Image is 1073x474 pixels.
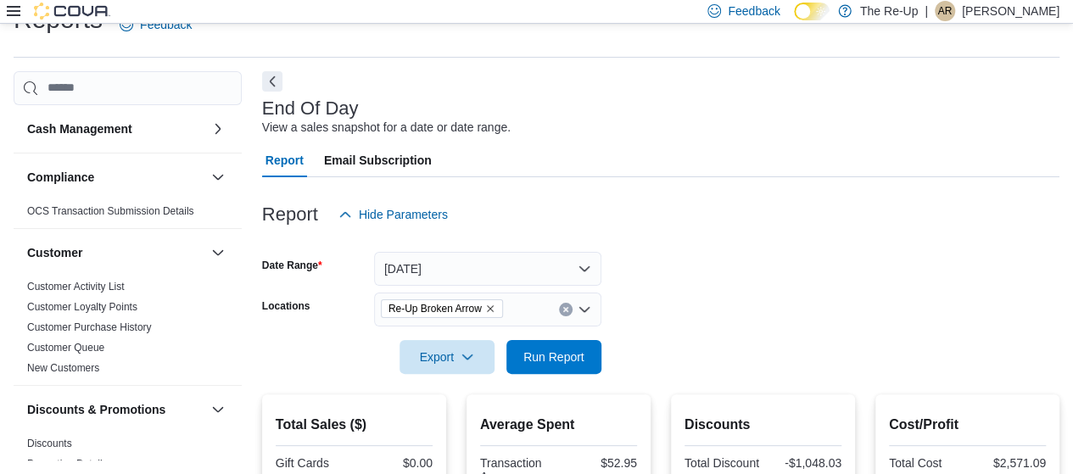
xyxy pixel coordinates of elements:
div: Total Cost [889,456,964,470]
span: Hide Parameters [359,206,448,223]
button: Export [400,340,495,374]
span: Re-Up Broken Arrow [388,300,482,317]
label: Locations [262,299,310,313]
a: Customer Loyalty Points [27,301,137,313]
h3: Compliance [27,169,94,186]
span: Customer Loyalty Points [27,300,137,314]
button: Compliance [208,167,228,187]
span: Email Subscription [324,143,432,177]
button: Open list of options [578,303,591,316]
a: Customer Queue [27,342,104,354]
div: Aaron Remington [935,1,955,21]
button: Compliance [27,169,204,186]
h2: Total Sales ($) [276,415,433,435]
p: The Re-Up [860,1,918,21]
span: Promotion Details [27,457,108,471]
button: Hide Parameters [332,198,455,231]
button: Customer [208,243,228,263]
span: Customer Queue [27,341,104,354]
a: Customer Activity List [27,281,125,293]
button: Customer [27,244,204,261]
label: Date Range [262,259,322,272]
span: Feedback [728,3,780,20]
span: Customer Purchase History [27,321,152,334]
span: Run Report [523,349,584,365]
div: -$1,048.03 [766,456,841,470]
a: Discounts [27,438,72,449]
div: $2,571.09 [970,456,1046,470]
span: AR [938,1,953,21]
div: Total Discount [685,456,760,470]
button: Next [262,71,282,92]
span: Report [265,143,304,177]
a: OCS Transaction Submission Details [27,205,194,217]
span: Discounts [27,437,72,450]
button: [DATE] [374,252,601,286]
button: Discounts & Promotions [27,401,204,418]
button: Clear input [559,303,573,316]
h3: End Of Day [262,98,359,119]
h2: Discounts [685,415,841,435]
a: Promotion Details [27,458,108,470]
h3: Cash Management [27,120,132,137]
span: OCS Transaction Submission Details [27,204,194,218]
span: New Customers [27,361,99,375]
a: Customer Purchase History [27,321,152,333]
h2: Cost/Profit [889,415,1046,435]
span: Feedback [140,16,192,33]
button: Discounts & Promotions [208,399,228,420]
div: $52.95 [562,456,637,470]
a: New Customers [27,362,99,374]
span: Customer Activity List [27,280,125,293]
p: [PERSON_NAME] [962,1,1059,21]
div: View a sales snapshot for a date or date range. [262,119,511,137]
button: Cash Management [208,119,228,139]
button: Cash Management [27,120,204,137]
div: $0.00 [357,456,433,470]
div: Gift Cards [276,456,351,470]
h3: Report [262,204,318,225]
p: | [925,1,928,21]
span: Re-Up Broken Arrow [381,299,503,318]
h2: Average Spent [480,415,637,435]
img: Cova [34,3,110,20]
span: Export [410,340,484,374]
button: Run Report [506,340,601,374]
input: Dark Mode [794,3,830,20]
div: Compliance [14,201,242,228]
div: Customer [14,276,242,385]
button: Remove Re-Up Broken Arrow from selection in this group [485,304,495,314]
h3: Customer [27,244,82,261]
h3: Discounts & Promotions [27,401,165,418]
a: Feedback [113,8,198,42]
